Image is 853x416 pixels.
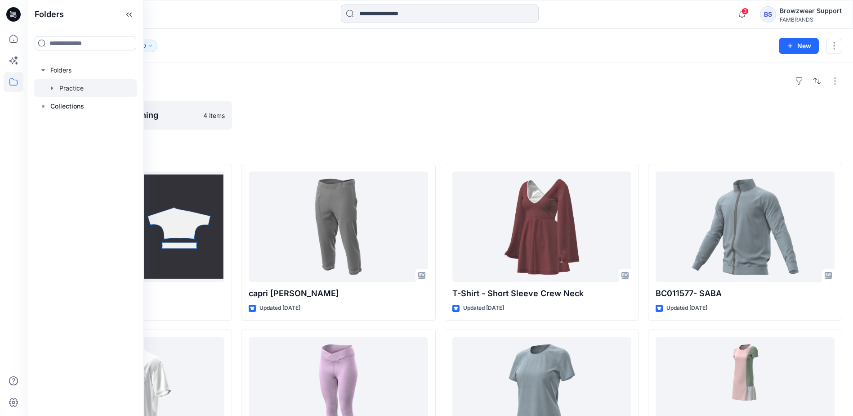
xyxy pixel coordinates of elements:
span: 3 [741,8,749,15]
a: T-Shirt - Short Sleeve Crew Neck [452,172,631,282]
div: Browzwear Support [780,5,842,16]
p: 4 items [203,111,225,120]
p: Collections [50,101,84,112]
p: Updated [DATE] [259,303,300,313]
div: FAMBRANDS [780,16,842,23]
a: capri michell [249,172,428,282]
p: BC011577- SABA [656,287,835,300]
div: BS [760,6,776,23]
p: Updated [DATE] [666,303,707,313]
p: Updated [DATE] [463,303,504,313]
h4: Styles [38,144,842,155]
p: capri [PERSON_NAME] [249,287,428,300]
button: New [779,38,819,54]
a: BC011577- SABA [656,172,835,282]
p: T-Shirt - Short Sleeve Crew Neck [452,287,631,300]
